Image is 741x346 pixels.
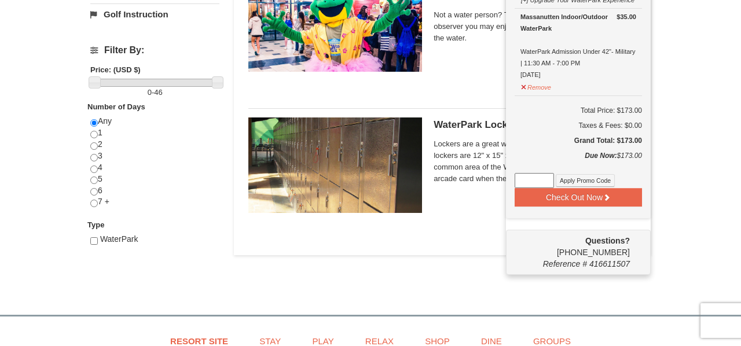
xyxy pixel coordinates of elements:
[248,117,422,212] img: 6619917-1005-d92ad057.png
[585,152,617,160] strong: Due Now:
[520,11,636,34] div: Massanutten Indoor/Outdoor WaterPark
[148,88,152,97] span: 0
[434,138,636,185] span: Lockers are a great way to keep your valuables safe. The lockers are 12" x 15" x 18" in size and ...
[90,65,141,74] strong: Price: (USD $)
[515,188,642,207] button: Check Out Now
[434,119,636,131] h5: WaterPark Locker Rental
[520,79,552,93] button: Remove
[154,88,162,97] span: 46
[434,9,636,44] span: Not a water person? Then this ticket is just for you. As an observer you may enjoy the WaterPark ...
[589,259,630,268] span: 416611507
[90,45,219,56] h4: Filter By:
[515,120,642,131] div: Taxes & Fees: $0.00
[90,87,219,98] label: -
[100,234,138,244] span: WaterPark
[90,3,219,25] a: Golf Instruction
[617,11,636,23] strong: $35.00
[515,150,642,173] div: $173.00
[585,236,630,245] strong: Questions?
[520,11,636,80] div: WaterPark Admission Under 42"- Military | 11:30 AM - 7:00 PM [DATE]
[87,220,104,229] strong: Type
[87,102,145,111] strong: Number of Days
[515,135,642,146] h5: Grand Total: $173.00
[515,235,630,257] span: [PHONE_NUMBER]
[556,174,615,187] button: Apply Promo Code
[515,105,642,116] h6: Total Price: $173.00
[543,259,587,268] span: Reference #
[90,116,219,219] div: Any 1 2 3 4 5 6 7 +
